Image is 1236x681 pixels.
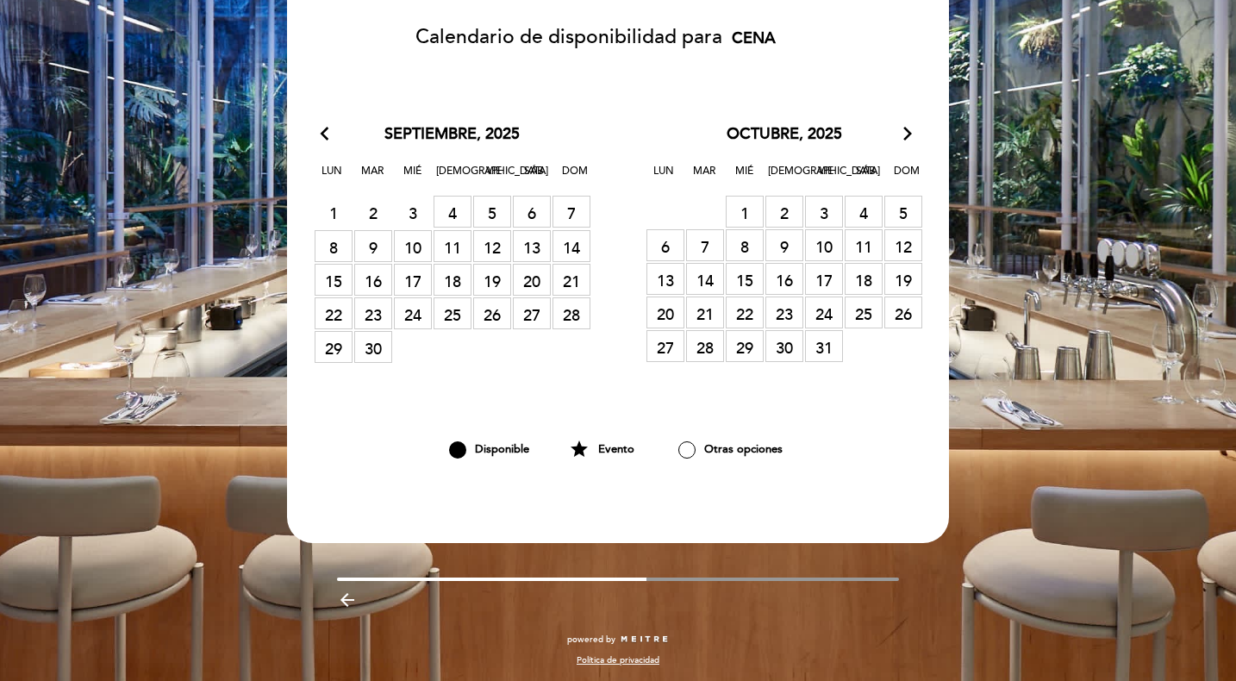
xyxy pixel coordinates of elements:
[434,297,471,329] span: 25
[646,229,684,261] span: 6
[567,634,615,646] span: powered by
[805,297,843,328] span: 24
[477,162,511,194] span: Vie
[473,230,511,262] span: 12
[558,162,592,194] span: Dom
[354,264,392,296] span: 16
[646,162,681,194] span: Lun
[726,263,764,295] span: 15
[765,229,803,261] span: 9
[513,264,551,296] span: 20
[727,162,762,194] span: Mié
[900,123,915,146] i: arrow_forward_ios
[567,634,669,646] a: powered by
[513,297,551,329] span: 27
[845,229,883,261] span: 11
[884,263,922,295] span: 19
[394,297,432,329] span: 24
[646,330,684,362] span: 27
[686,297,724,328] span: 21
[845,196,883,228] span: 4
[768,162,802,194] span: [DEMOGRAPHIC_DATA]
[396,162,430,194] span: Mié
[884,297,922,328] span: 26
[845,263,883,295] span: 18
[805,229,843,261] span: 10
[569,434,590,464] i: star
[726,330,764,362] span: 29
[394,264,432,296] span: 17
[726,196,764,228] span: 1
[552,196,590,228] span: 7
[686,229,724,261] span: 7
[765,196,803,228] span: 2
[354,197,392,228] span: 2
[884,196,922,228] span: 5
[650,434,811,464] div: Otras opciones
[473,196,511,228] span: 5
[646,297,684,328] span: 20
[646,263,684,295] span: 13
[890,162,924,194] span: Dom
[436,162,471,194] span: [DEMOGRAPHIC_DATA]
[473,297,511,329] span: 26
[620,635,669,644] img: MEITRE
[726,229,764,261] span: 8
[552,264,590,296] span: 21
[415,25,722,49] span: Calendario de disponibilidad para
[355,162,390,194] span: Mar
[808,162,843,194] span: Vie
[315,297,353,329] span: 22
[315,331,353,363] span: 29
[765,330,803,362] span: 30
[552,297,590,329] span: 28
[434,230,471,262] span: 11
[687,162,721,194] span: Mar
[424,434,553,464] div: Disponible
[315,197,353,228] span: 1
[727,123,842,146] span: octubre, 2025
[884,229,922,261] span: 12
[394,197,432,228] span: 3
[517,162,552,194] span: Sáb
[686,330,724,362] span: 28
[577,654,659,666] a: Política de privacidad
[315,230,353,262] span: 8
[805,330,843,362] span: 31
[553,434,650,464] div: Evento
[552,230,590,262] span: 14
[321,123,336,146] i: arrow_back_ios
[765,297,803,328] span: 23
[849,162,883,194] span: Sáb
[805,263,843,295] span: 17
[473,264,511,296] span: 19
[337,590,358,610] i: arrow_backward
[354,331,392,363] span: 30
[513,230,551,262] span: 13
[315,264,353,296] span: 15
[394,230,432,262] span: 10
[686,263,724,295] span: 14
[384,123,520,146] span: septiembre, 2025
[354,230,392,262] span: 9
[805,196,843,228] span: 3
[726,297,764,328] span: 22
[845,297,883,328] span: 25
[434,196,471,228] span: 4
[315,162,349,194] span: Lun
[434,264,471,296] span: 18
[765,263,803,295] span: 16
[513,196,551,228] span: 6
[354,297,392,329] span: 23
